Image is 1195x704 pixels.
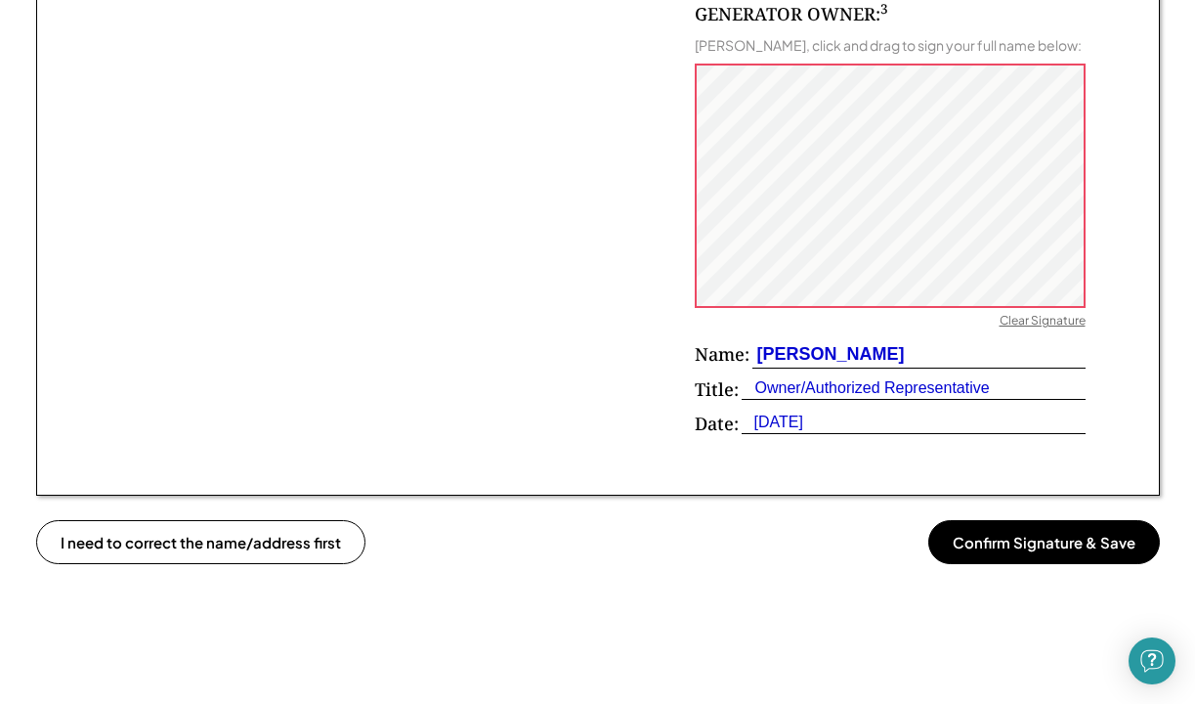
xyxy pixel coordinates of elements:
[695,2,888,26] div: GENERATOR OWNER:
[1129,638,1175,684] div: Open Intercom Messenger
[928,520,1160,564] button: Confirm Signature & Save
[742,377,990,399] div: Owner/Authorized Representative
[695,412,739,436] div: Date:
[742,412,803,433] div: [DATE]
[695,36,1082,54] div: [PERSON_NAME], click and drag to sign your full name below:
[36,520,365,564] button: I need to correct the name/address first
[695,377,739,402] div: Title:
[695,342,749,367] div: Name:
[752,342,905,367] div: [PERSON_NAME]
[1000,313,1086,332] div: Clear Signature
